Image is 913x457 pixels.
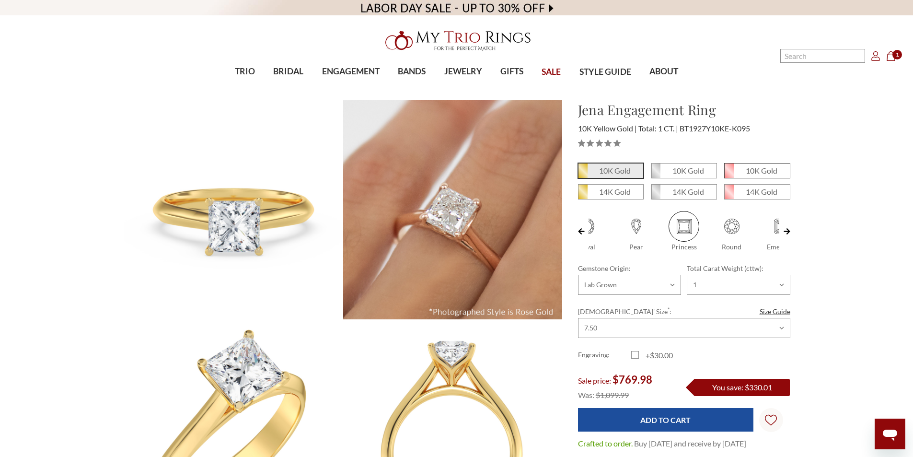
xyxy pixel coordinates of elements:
span: BANDS [398,65,426,78]
span: SALE [542,66,561,78]
span: STYLE GUIDE [579,66,631,78]
svg: Wish Lists [765,384,777,456]
a: SALE [532,57,570,88]
svg: Account [871,51,880,61]
button: submenu toggle [240,87,250,88]
iframe: Button to launch messaging window [875,419,905,449]
span: Round [722,243,741,251]
span: ABOUT [649,65,678,78]
span: BRIDAL [273,65,303,78]
em: 10K Gold [599,166,631,175]
a: Cart with 0 items [886,50,901,61]
label: Engraving: [578,350,631,361]
input: Search and use arrows or TAB to navigate results [780,49,865,63]
span: ENGAGEMENT [322,65,380,78]
svg: cart.cart_preview [886,51,896,61]
span: BT1927Y10KE-K095 [680,124,750,133]
button: submenu toggle [284,87,293,88]
label: Gemstone Origin: [578,263,681,273]
span: GIFTS [500,65,523,78]
label: Total Carat Weight (cttw): [687,263,790,273]
em: 14K Gold [746,187,777,196]
a: ENGAGEMENT [313,56,389,87]
button: submenu toggle [507,87,517,88]
input: Add to Cart [578,408,753,432]
em: 14K Gold [599,187,631,196]
span: $769.98 [613,373,652,386]
span: 10K Rose Gold [725,164,789,178]
span: 14K Yellow Gold [578,185,643,199]
span: Pear [629,243,643,251]
label: [DEMOGRAPHIC_DATA]' Size : [578,306,790,316]
span: Was: [578,390,594,399]
a: Account [871,50,880,61]
span: $1,099.99 [596,390,629,399]
em: 10K Gold [746,166,777,175]
a: TRIO [226,56,264,87]
a: GIFTS [491,56,532,87]
a: My Trio Rings [265,25,648,56]
span: Pear [621,211,652,242]
span: Round [717,211,747,242]
span: You save: $330.01 [712,383,772,392]
span: 14K White Gold [652,185,717,199]
span: Oval [581,243,595,251]
a: STYLE GUIDE [570,57,640,88]
span: 10K Yellow Gold [578,124,637,133]
a: Size Guide [760,306,790,316]
dt: Crafted to order. [578,438,633,449]
span: Sale price: [578,376,611,385]
button: submenu toggle [407,87,416,88]
em: 14K Gold [672,187,704,196]
span: Princess [669,211,699,242]
span: 10K White Gold [652,164,717,178]
span: Emerald [767,243,792,251]
span: JEWELRY [444,65,482,78]
span: Total: 1 CT. [638,124,678,133]
label: +$30.00 [631,350,684,361]
em: 10K Gold [672,166,704,175]
a: JEWELRY [435,56,491,87]
button: submenu toggle [458,87,468,88]
dd: Buy [DATE] and receive by [DATE] [634,438,746,449]
span: 1 [892,50,902,59]
span: 10K Yellow Gold [578,164,643,178]
a: ABOUT [640,56,687,87]
button: submenu toggle [659,87,669,88]
h1: Jena Engagement Ring [578,100,790,120]
img: Photo of Jena 1 ct tw. Lab Grown Princess Solitaire Engagement Ring 10K Yellow Gold [BT1927YE-K095] [124,100,343,319]
a: BANDS [389,56,435,87]
span: Princess [671,243,697,251]
span: Oval [573,211,604,242]
img: Photo of Jena 1 ct tw. Lab Grown Princess Solitaire Engagement Ring 10K Yellow Gold [BT1927YE-K095] [343,100,562,319]
span: 14K Rose Gold [725,185,789,199]
span: TRIO [235,65,255,78]
button: submenu toggle [346,87,356,88]
a: BRIDAL [264,56,312,87]
a: Wish Lists [759,408,783,432]
span: Emerald [764,211,795,242]
img: My Trio Rings [380,25,533,56]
